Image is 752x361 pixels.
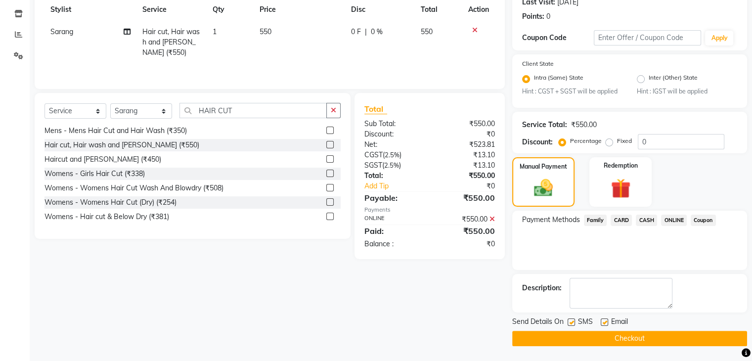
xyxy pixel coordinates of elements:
a: Add Tip [357,181,442,191]
button: Checkout [512,331,747,346]
span: ONLINE [661,215,687,226]
button: Apply [705,31,733,45]
div: ( ) [357,160,430,171]
div: Womens - Womens Hair Cut (Dry) (₹254) [44,197,177,208]
div: Womens - Hair cut & Below Dry (₹381) [44,212,169,222]
div: 0 [546,11,550,22]
div: ₹550.00 [430,192,502,204]
div: ₹550.00 [430,214,502,225]
img: _cash.svg [528,177,559,199]
span: | [365,27,367,37]
div: Payments [364,206,495,214]
span: 0 % [371,27,383,37]
span: 0 F [351,27,361,37]
span: CARD [611,215,632,226]
input: Search or Scan [179,103,327,118]
label: Percentage [570,136,602,145]
span: SMS [578,316,593,329]
span: Email [611,316,628,329]
div: ₹550.00 [571,120,597,130]
div: Total: [357,171,430,181]
div: ONLINE [357,214,430,225]
img: _gift.svg [605,176,637,201]
span: 550 [421,27,433,36]
div: ₹13.10 [430,160,502,171]
label: Inter (Other) State [649,73,698,85]
div: Balance : [357,239,430,249]
span: Send Details On [512,316,564,329]
div: Discount: [357,129,430,139]
div: Womens - Womens Hair Cut Wash And Blowdry (₹508) [44,183,223,193]
div: ₹0 [442,181,502,191]
span: Family [584,215,607,226]
span: 1 [213,27,217,36]
div: ₹550.00 [430,225,502,237]
div: ₹0 [430,239,502,249]
span: Hair cut, Hair wash and [PERSON_NAME] (₹550) [142,27,200,57]
span: Total [364,104,387,114]
span: Payment Methods [522,215,580,225]
div: ₹550.00 [430,171,502,181]
small: Hint : IGST will be applied [637,87,737,96]
div: ( ) [357,150,430,160]
div: Paid: [357,225,430,237]
label: Client State [522,59,554,68]
span: CGST [364,150,383,159]
div: ₹13.10 [430,150,502,160]
div: Service Total: [522,120,567,130]
div: Description: [522,283,562,293]
span: Coupon [691,215,716,226]
div: Hair cut, Hair wash and [PERSON_NAME] (₹550) [44,140,199,150]
span: 2.5% [384,161,399,169]
div: Discount: [522,137,553,147]
label: Manual Payment [520,162,567,171]
div: Points: [522,11,544,22]
div: Mens - Mens Hair Cut and Hair Wash (₹350) [44,126,187,136]
input: Enter Offer / Coupon Code [594,30,702,45]
div: Haircut and [PERSON_NAME] (₹450) [44,154,161,165]
label: Fixed [617,136,632,145]
div: Net: [357,139,430,150]
label: Redemption [604,161,638,170]
div: Womens - Girls Hair Cut (₹338) [44,169,145,179]
div: ₹0 [430,129,502,139]
span: SGST [364,161,382,170]
small: Hint : CGST + SGST will be applied [522,87,622,96]
span: Sarang [50,27,73,36]
div: ₹550.00 [430,119,502,129]
span: 550 [260,27,271,36]
div: Payable: [357,192,430,204]
div: ₹523.81 [430,139,502,150]
label: Intra (Same) State [534,73,583,85]
div: Sub Total: [357,119,430,129]
div: Coupon Code [522,33,594,43]
span: CASH [636,215,657,226]
span: 2.5% [385,151,399,159]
